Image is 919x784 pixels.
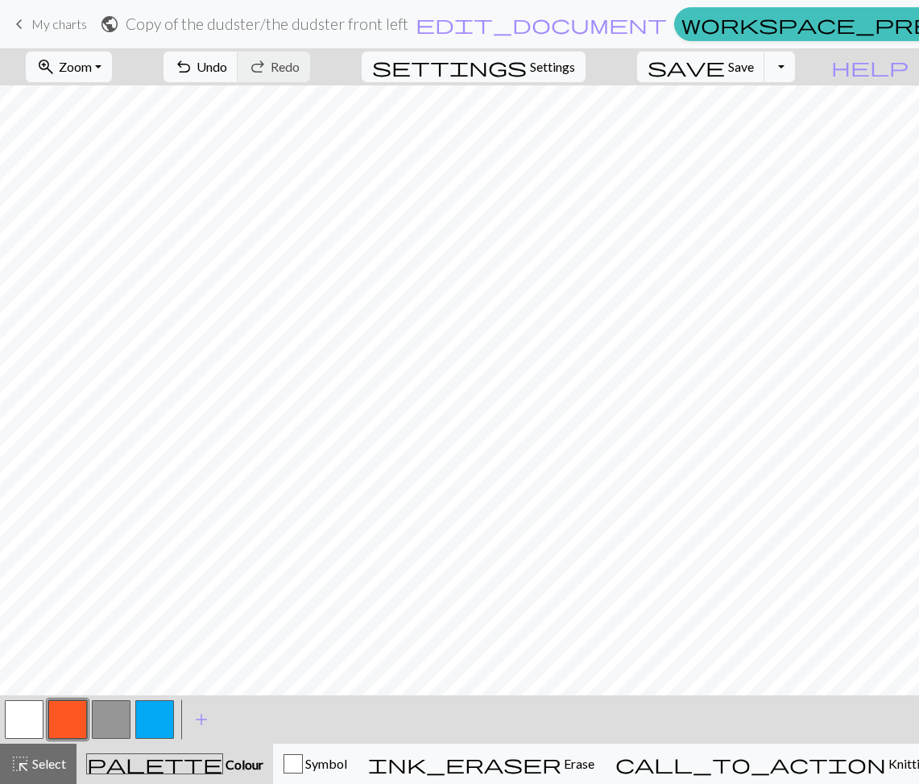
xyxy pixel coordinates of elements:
[303,756,347,771] span: Symbol
[10,13,29,35] span: keyboard_arrow_left
[648,56,725,78] span: save
[87,753,222,775] span: palette
[10,753,30,775] span: highlight_alt
[31,16,87,31] span: My charts
[10,10,87,38] a: My charts
[77,744,273,784] button: Colour
[273,744,358,784] button: Symbol
[530,57,575,77] span: Settings
[59,59,92,74] span: Zoom
[416,13,667,35] span: edit_document
[174,56,193,78] span: undo
[192,708,211,731] span: add
[728,59,754,74] span: Save
[197,59,227,74] span: Undo
[126,15,408,33] h2: Copy of the dudster / the dudster front left
[615,753,886,775] span: call_to_action
[30,756,66,771] span: Select
[561,756,594,771] span: Erase
[223,757,263,772] span: Colour
[637,52,765,82] button: Save
[362,52,586,82] button: SettingsSettings
[26,52,112,82] button: Zoom
[164,52,238,82] button: Undo
[372,56,527,78] span: settings
[36,56,56,78] span: zoom_in
[368,753,561,775] span: ink_eraser
[358,744,605,784] button: Erase
[100,13,119,35] span: public
[372,57,527,77] i: Settings
[831,56,909,78] span: help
